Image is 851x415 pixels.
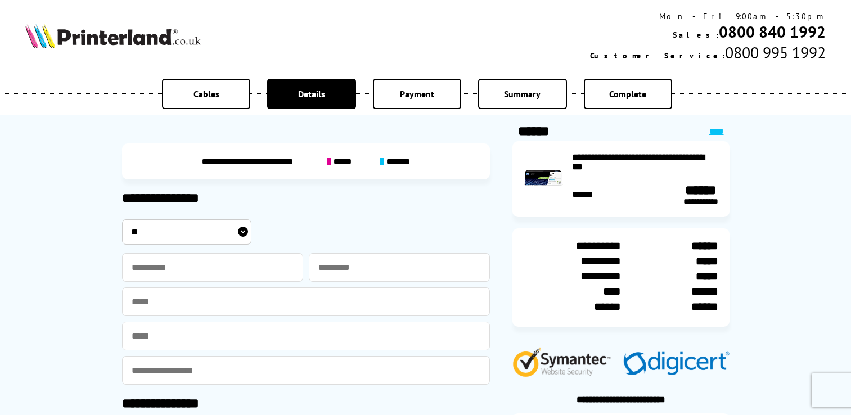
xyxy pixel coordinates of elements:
img: Printerland Logo [25,24,201,48]
div: Mon - Fri 9:00am - 5:30pm [590,11,826,21]
span: Cables [193,88,219,100]
span: Summary [504,88,541,100]
span: Payment [400,88,434,100]
span: Complete [609,88,646,100]
span: Customer Service: [590,51,725,61]
span: 0800 995 1992 [725,42,826,63]
span: Details [298,88,325,100]
a: 0800 840 1992 [719,21,826,42]
span: Sales: [673,30,719,40]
